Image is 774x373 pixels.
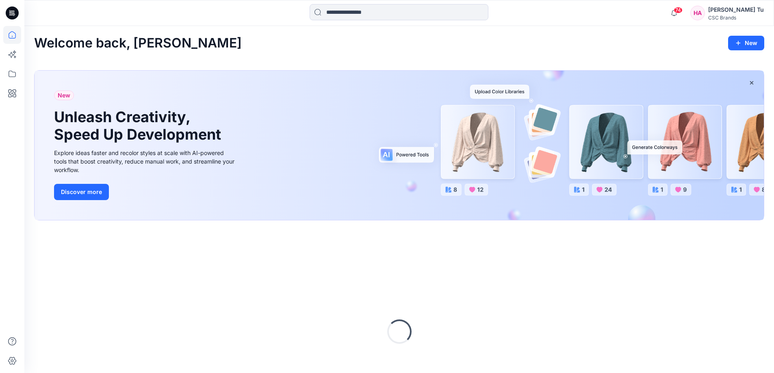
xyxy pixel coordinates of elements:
[54,108,225,143] h1: Unleash Creativity, Speed Up Development
[54,149,237,174] div: Explore ideas faster and recolor styles at scale with AI-powered tools that boost creativity, red...
[690,6,705,20] div: HA
[708,5,764,15] div: [PERSON_NAME] Tu
[54,184,109,200] button: Discover more
[674,7,683,13] span: 74
[728,36,764,50] button: New
[54,184,237,200] a: Discover more
[58,91,70,100] span: New
[708,15,764,21] div: CSC Brands
[34,36,242,51] h2: Welcome back, [PERSON_NAME]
